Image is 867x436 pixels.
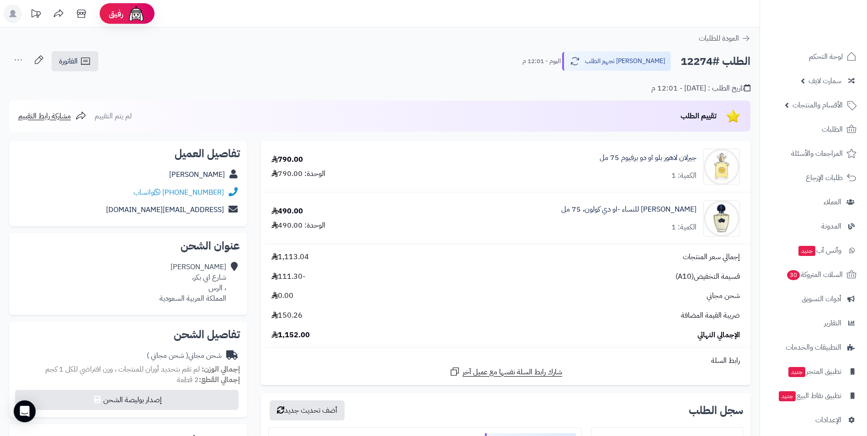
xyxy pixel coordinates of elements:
a: جيرلان لاهور بلو او دو برفيوم 75 مل [600,153,697,163]
span: تطبيق نقاط البيع [778,389,841,402]
a: طلبات الإرجاع [766,167,862,189]
a: العملاء [766,191,862,213]
a: مشاركة رابط التقييم [18,111,86,122]
div: الوحدة: 490.00 [271,220,325,231]
span: جديد [779,391,796,401]
span: لم تقم بتحديد أوزان للمنتجات ، وزن افتراضي للكل 1 كجم [45,364,200,375]
a: المدونة [766,215,862,237]
span: مشاركة رابط التقييم [18,111,71,122]
span: التقارير [824,317,841,330]
span: العودة للطلبات [699,33,739,44]
div: 790.00 [271,154,303,165]
span: العملاء [824,196,841,208]
div: شحن مجاني [147,351,222,361]
span: تطبيق المتجر [787,365,841,378]
span: إجمالي سعر المنتجات [683,252,740,262]
span: الإعدادات [815,414,841,426]
a: السلات المتروكة30 [766,264,862,286]
h2: تفاصيل الشحن [16,329,240,340]
h3: سجل الطلب [689,405,743,416]
a: تطبيق المتجرجديد [766,361,862,383]
span: المراجعات والأسئلة [791,147,843,160]
div: الكمية: 1 [671,170,697,181]
span: قسيمة التخفيض(A10) [676,271,740,282]
span: شارك رابط السلة نفسها مع عميل آخر [463,367,562,378]
span: طلبات الإرجاع [806,171,843,184]
div: [PERSON_NAME] شارع ابي بكر، ، الرس المملكة العربية السعودية [160,262,226,303]
span: السلات المتروكة [786,268,843,281]
a: العودة للطلبات [699,33,750,44]
img: 1674056372-33464702597752-90x90.jpg [704,200,739,237]
a: أدوات التسويق [766,288,862,310]
h2: الطلب #12274 [681,52,750,71]
span: المدونة [821,220,841,233]
a: الإعدادات [766,409,862,431]
strong: إجمالي الوزن: [202,364,240,375]
a: المراجعات والأسئلة [766,143,862,165]
h2: عنوان الشحن [16,240,240,251]
a: [PERSON_NAME] للنساء -او دي كولون، 75 مل [561,204,697,215]
a: [PHONE_NUMBER] [162,187,224,198]
button: أضف تحديث جديد [270,400,345,420]
div: تاريخ الطلب : [DATE] - 12:01 م [651,83,750,94]
span: شحن مجاني [707,291,740,301]
span: رفيق [109,8,123,19]
span: الإجمالي النهائي [697,330,740,340]
div: 490.00 [271,206,303,217]
small: 2 قطعة [177,374,240,385]
span: جديد [788,367,805,377]
span: 30 [787,270,800,280]
a: [PERSON_NAME] [169,169,225,180]
span: أدوات التسويق [802,292,841,305]
span: لم يتم التقييم [95,111,132,122]
div: رابط السلة [265,356,747,366]
strong: إجمالي القطع: [199,374,240,385]
small: اليوم - 12:01 م [522,57,561,66]
a: شارك رابط السلة نفسها مع عميل آخر [449,366,562,378]
a: التقارير [766,312,862,334]
span: الأقسام والمنتجات [793,99,843,112]
span: الطلبات [822,123,843,136]
span: تقييم الطلب [681,111,717,122]
a: لوحة التحكم [766,46,862,68]
img: ai-face.png [127,5,145,23]
a: وآتس آبجديد [766,239,862,261]
div: الوحدة: 790.00 [271,169,325,179]
span: ( شحن مجاني ) [147,350,188,361]
a: الفاتورة [52,51,98,71]
span: 150.26 [271,310,303,321]
span: 1,152.00 [271,330,310,340]
img: 3346470260542-guerlain-guerlain-l_heure-bleue-_w_-edp-75-ml-1-90x90.jpg [704,149,739,185]
span: 0.00 [271,291,293,301]
div: الكمية: 1 [671,222,697,233]
a: تطبيق نقاط البيعجديد [766,385,862,407]
span: ضريبة القيمة المضافة [681,310,740,321]
span: التطبيقات والخدمات [786,341,841,354]
a: واتساب [133,187,160,198]
span: -111.30 [271,271,305,282]
a: الطلبات [766,118,862,140]
span: 1,113.04 [271,252,309,262]
img: logo-2.png [805,25,858,44]
span: لوحة التحكم [809,50,843,63]
h2: تفاصيل العميل [16,148,240,159]
span: سمارت لايف [808,74,841,87]
button: إصدار بوليصة الشحن [15,390,239,410]
span: جديد [798,246,815,256]
a: التطبيقات والخدمات [766,336,862,358]
a: [EMAIL_ADDRESS][DOMAIN_NAME] [106,204,224,215]
a: تحديثات المنصة [24,5,47,25]
div: Open Intercom Messenger [14,400,36,422]
button: [PERSON_NAME] تجهيز الطلب [562,52,671,71]
span: الفاتورة [59,56,78,67]
span: وآتس آب [798,244,841,257]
